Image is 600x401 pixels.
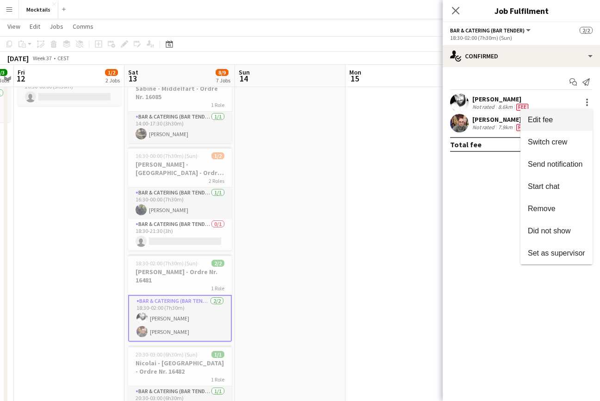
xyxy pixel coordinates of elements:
[528,138,567,146] span: Switch crew
[520,153,593,175] button: Send notification
[528,182,559,190] span: Start chat
[520,109,593,131] button: Edit fee
[520,131,593,153] button: Switch crew
[520,175,593,198] button: Start chat
[528,249,585,257] span: Set as supervisor
[520,242,593,264] button: Set as supervisor
[528,227,571,235] span: Did not show
[528,160,582,168] span: Send notification
[520,220,593,242] button: Did not show
[528,116,553,124] span: Edit fee
[520,198,593,220] button: Remove
[528,205,556,213] span: Remove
